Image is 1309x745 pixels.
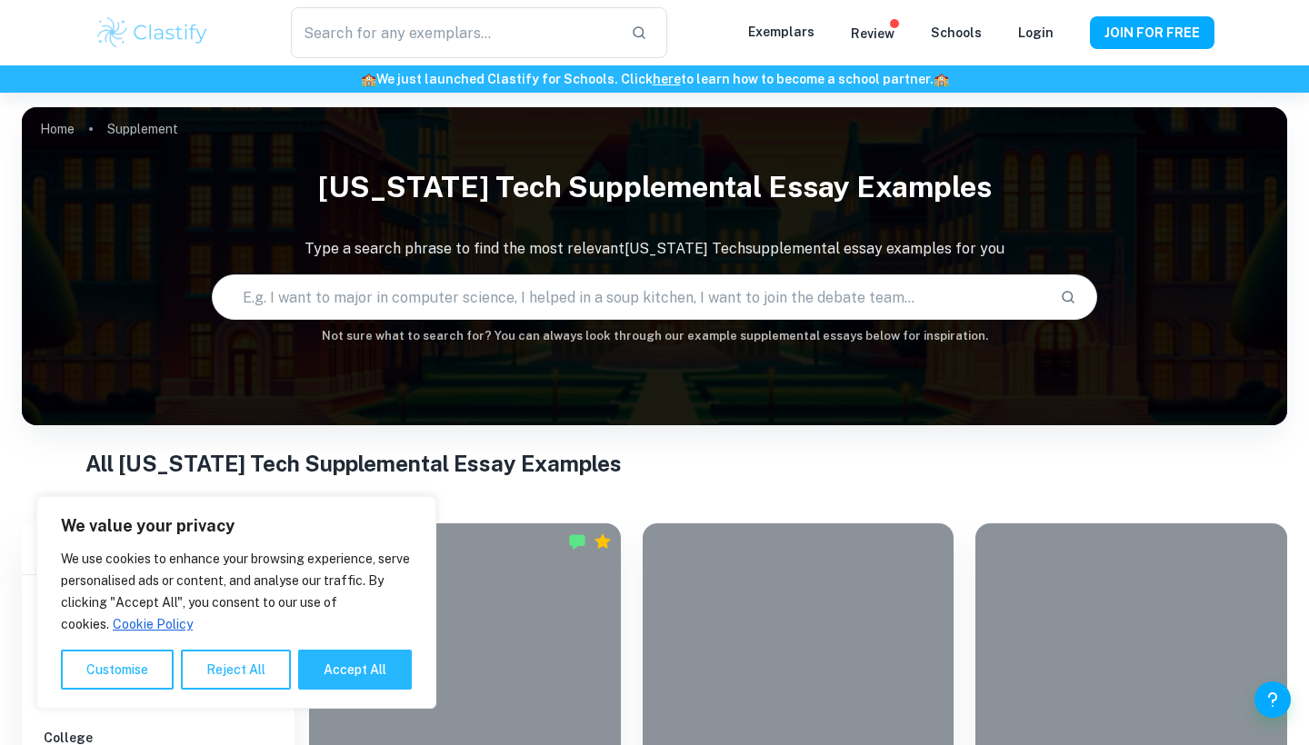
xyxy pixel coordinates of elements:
p: Type a search phrase to find the most relevant [US_STATE] Tech supplemental essay examples for you [22,238,1287,260]
input: Search for any exemplars... [291,7,616,58]
p: Review [851,24,894,44]
h1: All [US_STATE] Tech Supplemental Essay Examples [85,447,1224,480]
h6: Not sure what to search for? You can always look through our example supplemental essays below fo... [22,327,1287,345]
button: Help and Feedback [1254,681,1291,718]
div: We value your privacy [36,496,436,709]
input: E.g. I want to major in computer science, I helped in a soup kitchen, I want to join the debate t... [213,272,1045,323]
a: Home [40,116,75,142]
p: We use cookies to enhance your browsing experience, serve personalised ads or content, and analys... [61,548,412,635]
p: Supplement [107,119,178,139]
img: Clastify logo [95,15,210,51]
span: 🏫 [361,72,376,86]
button: Reject All [181,650,291,690]
a: Schools [931,25,982,40]
h1: [US_STATE] Tech Supplemental Essay Examples [22,158,1287,216]
button: Customise [61,650,174,690]
a: here [653,72,681,86]
a: Cookie Policy [112,616,194,632]
img: Marked [568,532,586,551]
a: Login [1018,25,1054,40]
h6: We just launched Clastify for Schools. Click to learn how to become a school partner. [4,69,1305,89]
button: Search [1053,282,1084,313]
button: Accept All [298,650,412,690]
p: We value your privacy [61,515,412,537]
div: Premium [594,532,612,551]
h6: Filter exemplars [22,523,295,574]
span: 🏫 [934,72,949,86]
p: Exemplars [748,22,814,42]
button: JOIN FOR FREE [1090,16,1214,49]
